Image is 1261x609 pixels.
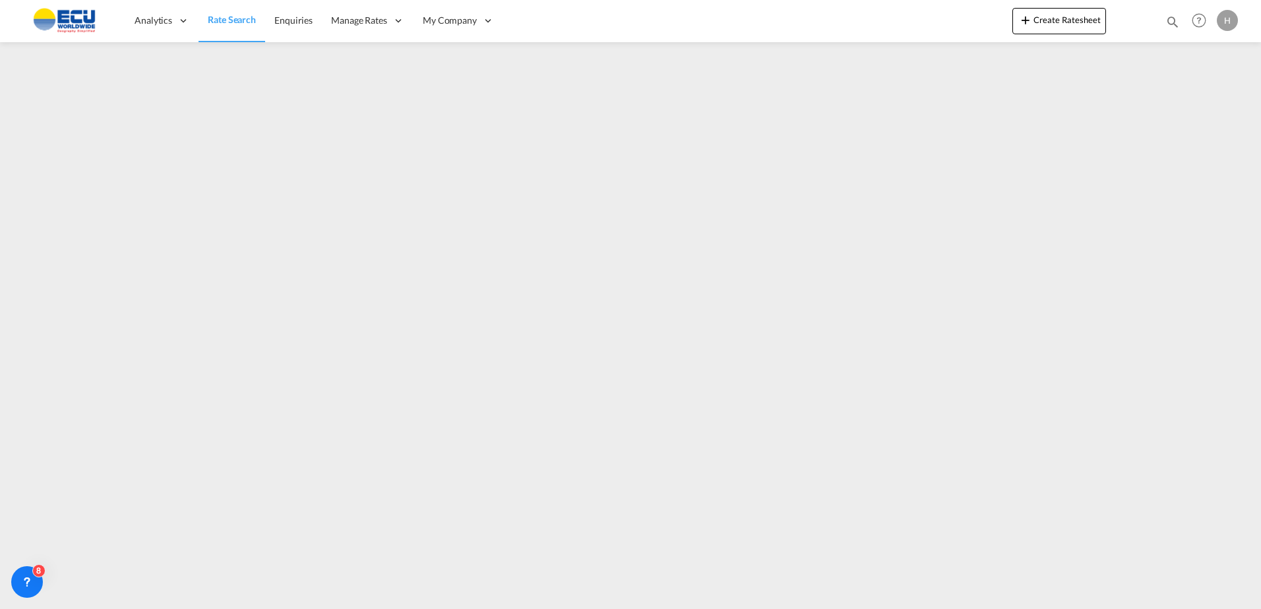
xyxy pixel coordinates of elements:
[1012,8,1106,34] button: icon-plus 400-fgCreate Ratesheet
[274,14,313,26] span: Enquiries
[1188,9,1217,33] div: Help
[1217,10,1238,31] div: H
[423,14,477,27] span: My Company
[1165,14,1180,34] div: icon-magnify
[20,6,109,36] img: 6cccb1402a9411edb762cf9624ab9cda.png
[1018,12,1033,28] md-icon: icon-plus 400-fg
[1165,14,1180,29] md-icon: icon-magnify
[331,14,387,27] span: Manage Rates
[208,14,256,25] span: Rate Search
[1188,9,1210,32] span: Help
[135,14,172,27] span: Analytics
